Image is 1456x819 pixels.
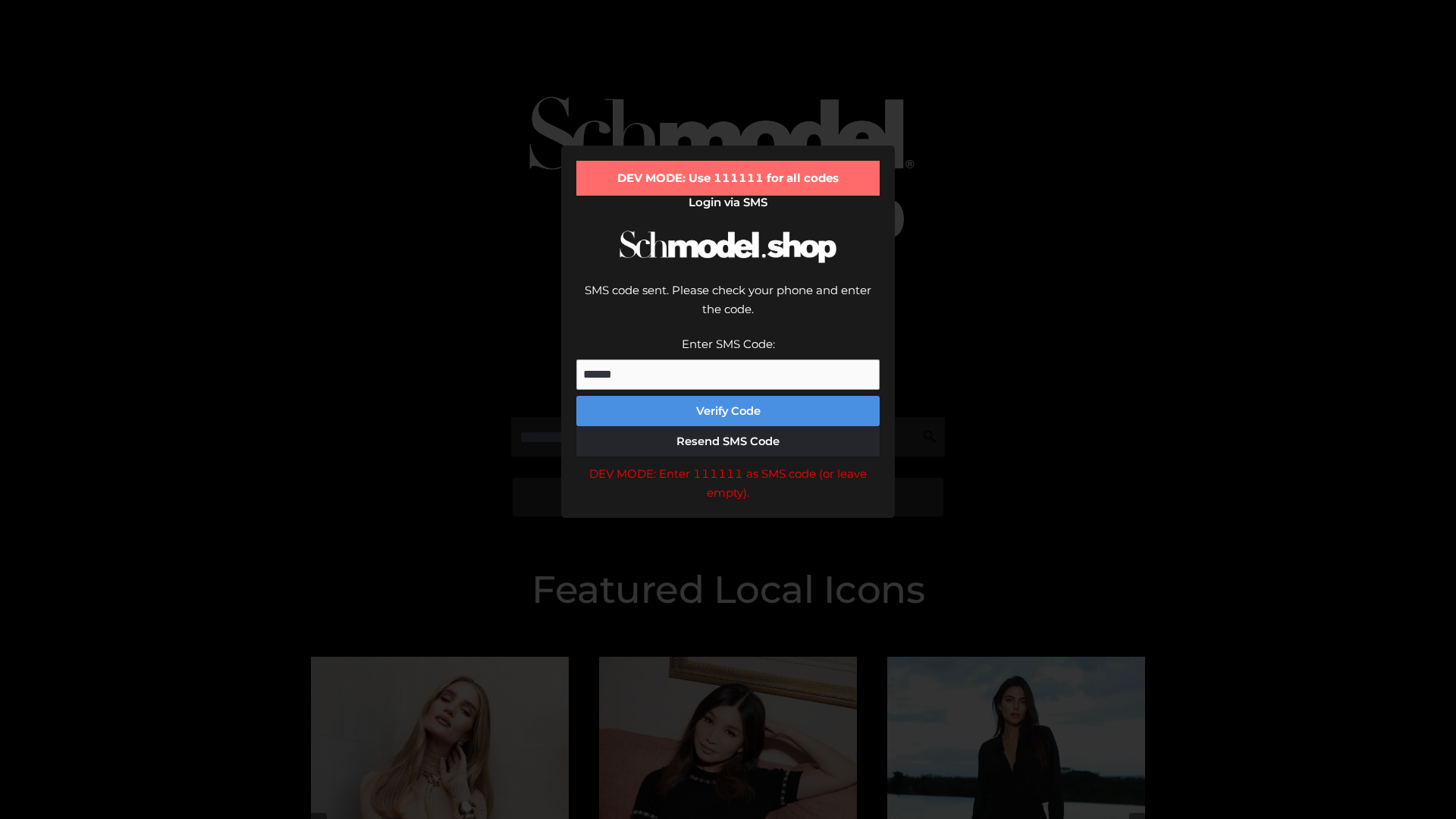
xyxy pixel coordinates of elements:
div: DEV MODE: Enter 111111 as SMS code (or leave empty). [576,464,880,503]
img: Schmodel Logo [614,217,842,277]
label: Enter SMS Code: [682,337,775,351]
button: Resend SMS Code [576,426,880,457]
div: DEV MODE: Use 111111 for all codes [576,161,880,196]
button: Verify Code [576,396,880,426]
h2: Login via SMS [576,196,880,209]
div: SMS code sent. Please check your phone and enter the code. [576,281,880,334]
